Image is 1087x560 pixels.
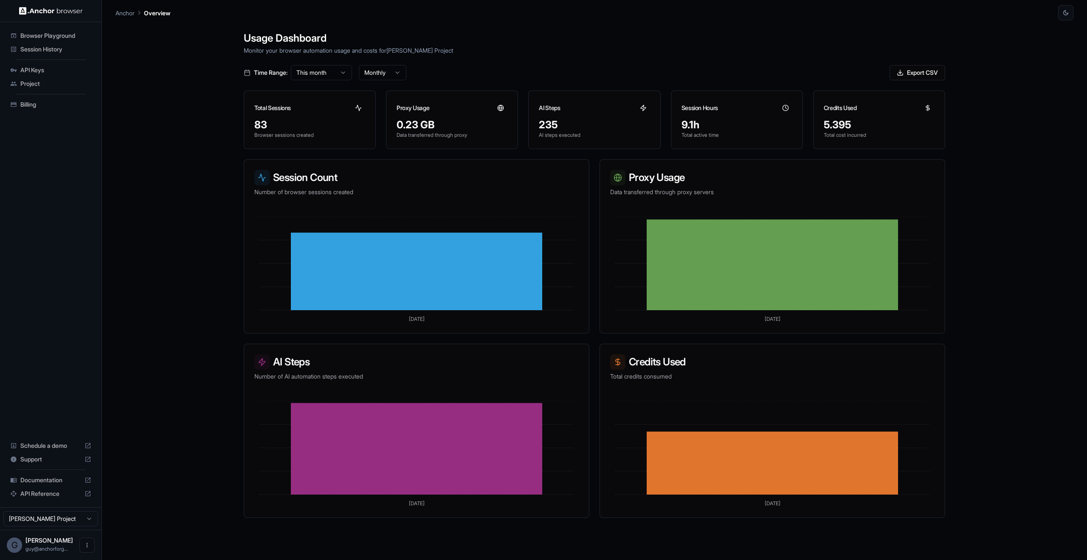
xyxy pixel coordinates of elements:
img: Anchor Logo [19,7,83,15]
span: Documentation [20,476,81,484]
div: API Reference [7,487,95,501]
h3: AI Steps [539,104,560,112]
tspan: [DATE] [409,500,425,506]
p: Total credits consumed [610,372,935,381]
div: Schedule a demo [7,439,95,453]
div: Project [7,77,95,91]
div: Support [7,453,95,466]
span: Browser Playground [20,31,91,40]
p: Browser sessions created [254,132,365,139]
h3: Proxy Usage [397,104,429,112]
p: Number of AI automation steps executed [254,372,579,381]
button: Open menu [79,537,95,553]
div: Billing [7,98,95,111]
h3: Proxy Usage [610,170,935,185]
p: Anchor [115,8,135,17]
h3: Session Count [254,170,579,185]
span: Schedule a demo [20,441,81,450]
span: Guy Ben Simhon [25,537,73,544]
p: Data transferred through proxy servers [610,188,935,196]
p: Overview [144,8,170,17]
div: 5.395 [824,118,935,132]
span: API Keys [20,66,91,74]
div: 9.1h [681,118,792,132]
p: Number of browser sessions created [254,188,579,196]
h3: Session Hours [681,104,718,112]
span: Session History [20,45,91,54]
span: Billing [20,100,91,109]
div: API Keys [7,63,95,77]
div: G [7,537,22,553]
span: API Reference [20,489,81,498]
span: Support [20,455,81,464]
h3: Total Sessions [254,104,291,112]
tspan: [DATE] [409,316,425,322]
p: Data transferred through proxy [397,132,507,139]
span: Project [20,79,91,88]
div: Documentation [7,473,95,487]
div: 235 [539,118,650,132]
div: Browser Playground [7,29,95,42]
tspan: [DATE] [765,316,780,322]
span: Time Range: [254,68,287,77]
div: 83 [254,118,365,132]
h3: Credits Used [610,354,935,370]
div: 0.23 GB [397,118,507,132]
h3: AI Steps [254,354,579,370]
nav: breadcrumb [115,8,170,17]
h3: Credits Used [824,104,857,112]
h1: Usage Dashboard [244,31,945,46]
div: Session History [7,42,95,56]
p: Total cost incurred [824,132,935,139]
button: Export CSV [890,65,945,80]
span: guy@anchorforge.io [25,546,68,552]
tspan: [DATE] [765,500,780,506]
p: Monitor your browser automation usage and costs for [PERSON_NAME] Project [244,46,945,55]
p: AI steps executed [539,132,650,139]
p: Total active time [681,132,792,139]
